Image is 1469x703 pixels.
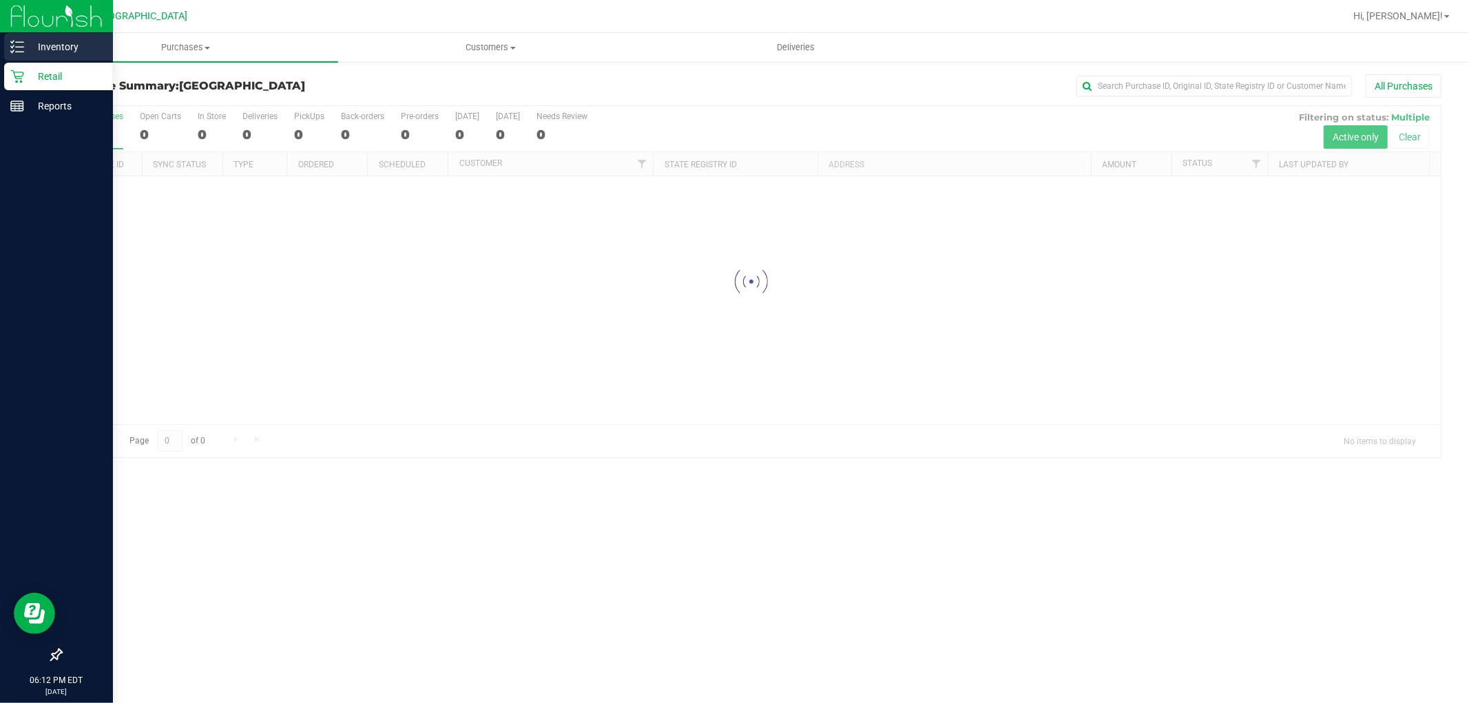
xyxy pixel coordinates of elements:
[1366,74,1441,98] button: All Purchases
[14,593,55,634] iframe: Resource center
[10,70,24,83] inline-svg: Retail
[94,10,188,22] span: [GEOGRAPHIC_DATA]
[1076,76,1352,96] input: Search Purchase ID, Original ID, State Registry ID or Customer Name...
[10,40,24,54] inline-svg: Inventory
[179,79,305,92] span: [GEOGRAPHIC_DATA]
[24,98,107,114] p: Reports
[24,68,107,85] p: Retail
[24,39,107,55] p: Inventory
[33,33,338,62] a: Purchases
[6,674,107,686] p: 06:12 PM EDT
[338,33,643,62] a: Customers
[339,41,643,54] span: Customers
[6,686,107,697] p: [DATE]
[643,33,948,62] a: Deliveries
[1353,10,1443,21] span: Hi, [PERSON_NAME]!
[61,80,521,92] h3: Purchase Summary:
[10,99,24,113] inline-svg: Reports
[758,41,833,54] span: Deliveries
[33,41,338,54] span: Purchases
